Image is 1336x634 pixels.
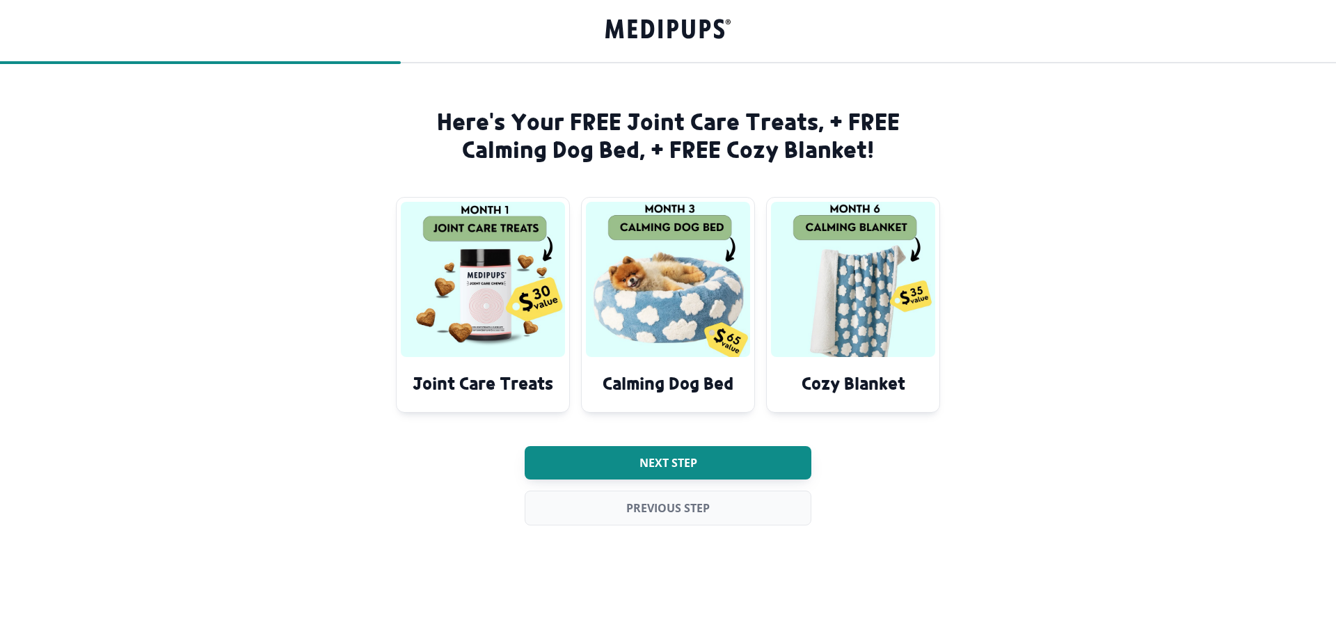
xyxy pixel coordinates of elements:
span: Next step [639,456,697,470]
h3: Here’s Your FREE Joint Care Treats, + FREE Calming Dog Bed, + FREE Cozy Blanket! [434,108,903,164]
span: Previous step [626,501,710,515]
img: Cozy Blanket [771,202,935,357]
h4: Cozy Blanket [778,372,928,395]
img: Calming Dog Bed [586,202,750,357]
img: Joint Care Treats [401,202,565,357]
button: Previous step [525,491,811,525]
h4: Joint Care Treats [408,372,558,395]
h4: Calming Dog Bed [593,372,743,395]
button: Next step [525,446,811,480]
a: Groove [605,16,731,46]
